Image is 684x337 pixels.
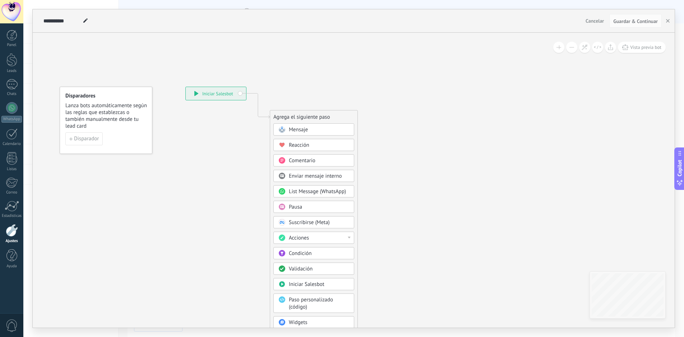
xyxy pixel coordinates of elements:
span: Validación [289,265,313,272]
span: Mensaje [289,126,308,133]
span: Acciones [289,234,309,241]
div: Panel [1,43,22,47]
div: Agrega el siguiente paso [270,111,357,123]
span: Enviar mensaje interno [289,173,342,179]
button: Vista previa bot [618,42,666,53]
span: Widgets [289,319,308,326]
div: Listas [1,167,22,172]
span: Comentario [289,157,315,164]
div: Ayuda [1,264,22,269]
div: Estadísticas [1,214,22,218]
span: Disparador [74,136,99,141]
span: Pausa [289,204,302,210]
div: WhatsApp [1,116,22,123]
div: Leads [1,69,22,73]
h4: Disparadores [65,92,147,99]
span: Suscribirse (Meta) [289,219,330,226]
div: Iniciar Salesbot [186,87,246,100]
span: List Message (WhatsApp) [289,188,346,195]
span: Cancelar [586,18,604,24]
span: Lanza bots automáticamente según las reglas que establezcas o también manualmente desde tu lead card [65,102,147,129]
span: Vista previa bot [630,44,661,50]
button: Disparador [65,132,103,145]
div: Calendario [1,142,22,146]
span: Reacción [289,142,309,149]
span: Copilot [676,160,683,176]
span: Paso personalizado (código) [289,296,333,310]
span: Iniciar Salesbot [289,281,324,288]
div: Ajustes [1,239,22,243]
span: Condición [289,250,311,257]
div: Chats [1,92,22,96]
button: Cancelar [583,15,607,26]
div: Correo [1,190,22,195]
button: Guardar & Continuar [609,14,662,28]
span: Guardar & Continuar [613,19,658,24]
